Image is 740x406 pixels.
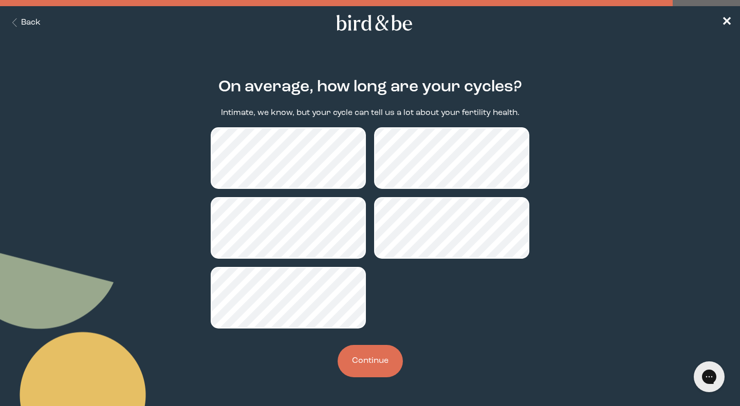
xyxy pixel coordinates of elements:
iframe: Gorgias live chat messenger [689,358,730,396]
button: Back Button [8,17,41,29]
p: Intimate, we know, but your cycle can tell us a lot about your fertility health. [221,107,520,119]
button: Continue [338,345,403,377]
h2: On average, how long are your cycles? [218,75,522,99]
a: ✕ [721,14,732,32]
span: ✕ [721,16,732,29]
